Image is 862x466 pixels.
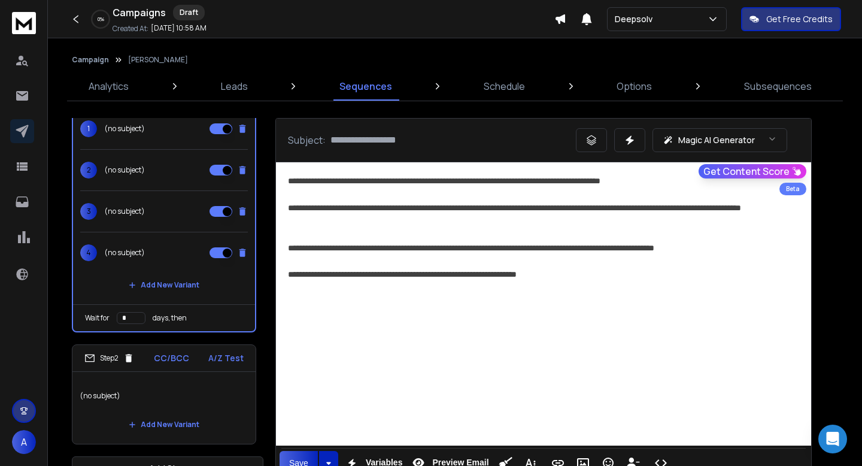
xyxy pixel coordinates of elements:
p: A/Z Test [208,352,244,364]
p: Deepsolv [615,13,657,25]
p: Subsequences [744,79,812,93]
a: Schedule [476,72,532,101]
div: Step 2 [84,353,134,364]
span: 3 [80,203,97,220]
a: Leads [214,72,255,101]
span: 1 [80,120,97,137]
a: Sequences [332,72,399,101]
p: Leads [221,79,248,93]
div: Draft [173,5,205,20]
li: Step2CC/BCCA/Z Test(no subject)Add New Variant [72,344,256,444]
div: Open Intercom Messenger [818,425,847,453]
a: Subsequences [737,72,819,101]
span: 2 [80,162,97,178]
span: 4 [80,244,97,261]
p: (no subject) [104,124,145,134]
div: Beta [779,183,806,195]
p: Created At: [113,24,148,34]
h1: Campaigns [113,5,166,20]
button: Magic AI Generator [652,128,787,152]
p: 0 % [98,16,104,23]
p: (no subject) [104,207,145,216]
p: [PERSON_NAME] [128,55,188,65]
p: Wait for [85,313,110,323]
p: [DATE] 10:58 AM [151,23,207,33]
p: Magic AI Generator [678,134,755,146]
p: Sequences [339,79,392,93]
button: Add New Variant [119,273,209,297]
button: A [12,430,36,454]
p: (no subject) [104,165,145,175]
p: (no subject) [80,379,248,413]
a: Options [609,72,659,101]
p: days, then [153,313,187,323]
button: Get Free Credits [741,7,841,31]
li: Step1CC/BCCA/Z Test1(no subject)2(no subject)3(no subject)4(no subject)Add New VariantWait forday... [72,73,256,332]
button: Get Content Score [699,164,806,178]
p: Analytics [89,79,129,93]
p: Schedule [484,79,525,93]
p: CC/BCC [154,352,189,364]
button: Campaign [72,55,109,65]
img: logo [12,12,36,34]
p: Options [617,79,652,93]
a: Analytics [81,72,136,101]
button: Add New Variant [119,413,209,437]
p: (no subject) [104,248,145,258]
p: Subject: [288,133,326,147]
p: Get Free Credits [766,13,833,25]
